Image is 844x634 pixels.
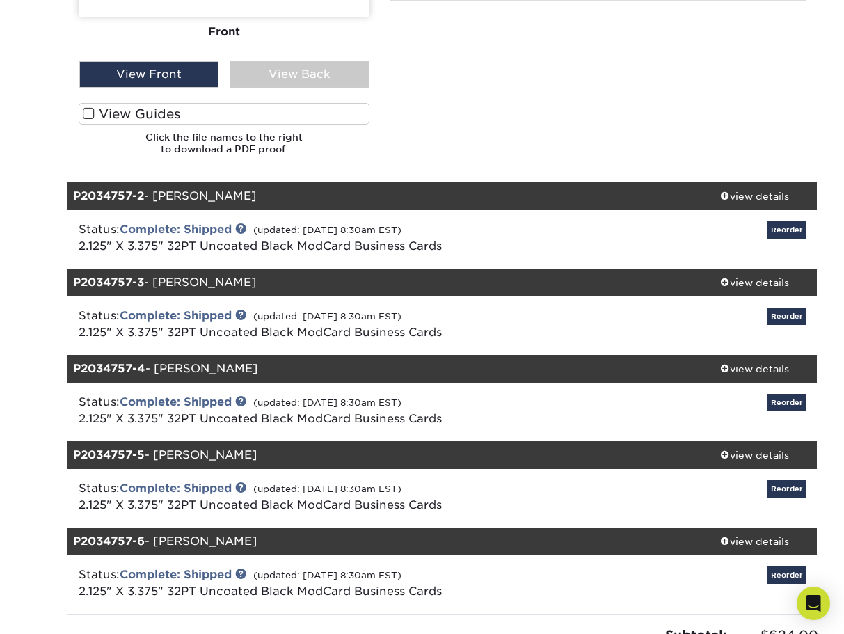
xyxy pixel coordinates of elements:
strong: P2034757-6 [73,534,145,548]
div: view details [692,448,818,462]
a: 2.125" X 3.375" 32PT Uncoated Black ModCard Business Cards [79,585,442,598]
label: View Guides [79,103,369,125]
small: (updated: [DATE] 8:30am EST) [253,397,401,408]
div: View Back [230,61,369,88]
a: Reorder [767,221,806,239]
div: - [PERSON_NAME] [67,441,692,469]
div: Front [79,17,369,47]
div: view details [692,362,818,376]
iframe: Google Customer Reviews [3,592,118,629]
h6: Click the file names to the right to download a PDF proof. [79,132,369,166]
div: - [PERSON_NAME] [67,355,692,383]
div: - [PERSON_NAME] [67,182,692,210]
div: view details [692,189,818,203]
a: view details [692,269,818,296]
a: 2.125" X 3.375" 32PT Uncoated Black ModCard Business Cards [79,498,442,512]
div: Status: [68,394,567,427]
a: Complete: Shipped [120,395,232,409]
div: - [PERSON_NAME] [67,269,692,296]
strong: P2034757-2 [73,189,144,203]
div: Status: [68,221,567,255]
div: Status: [68,480,567,514]
div: Status: [68,566,567,600]
div: - [PERSON_NAME] [67,528,692,555]
a: Reorder [767,480,806,498]
a: 2.125" X 3.375" 32PT Uncoated Black ModCard Business Cards [79,412,442,425]
strong: P2034757-5 [73,448,145,461]
div: view details [692,276,818,290]
a: Reorder [767,394,806,411]
a: view details [692,182,818,210]
div: Status: [68,308,567,341]
a: Complete: Shipped [120,568,232,581]
a: Reorder [767,566,806,584]
a: Complete: Shipped [120,309,232,322]
small: (updated: [DATE] 8:30am EST) [253,311,401,322]
div: Open Intercom Messenger [797,587,830,620]
div: view details [692,534,818,548]
strong: P2034757-3 [73,276,144,289]
a: Complete: Shipped [120,482,232,495]
div: View Front [79,61,218,88]
a: Complete: Shipped [120,223,232,236]
small: (updated: [DATE] 8:30am EST) [253,484,401,494]
a: Reorder [767,308,806,325]
a: 2.125" X 3.375" 32PT Uncoated Black ModCard Business Cards [79,239,442,253]
small: (updated: [DATE] 8:30am EST) [253,570,401,580]
strong: P2034757-4 [73,362,145,375]
a: 2.125" X 3.375" 32PT Uncoated Black ModCard Business Cards [79,326,442,339]
a: view details [692,355,818,383]
a: view details [692,528,818,555]
a: view details [692,441,818,469]
small: (updated: [DATE] 8:30am EST) [253,225,401,235]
